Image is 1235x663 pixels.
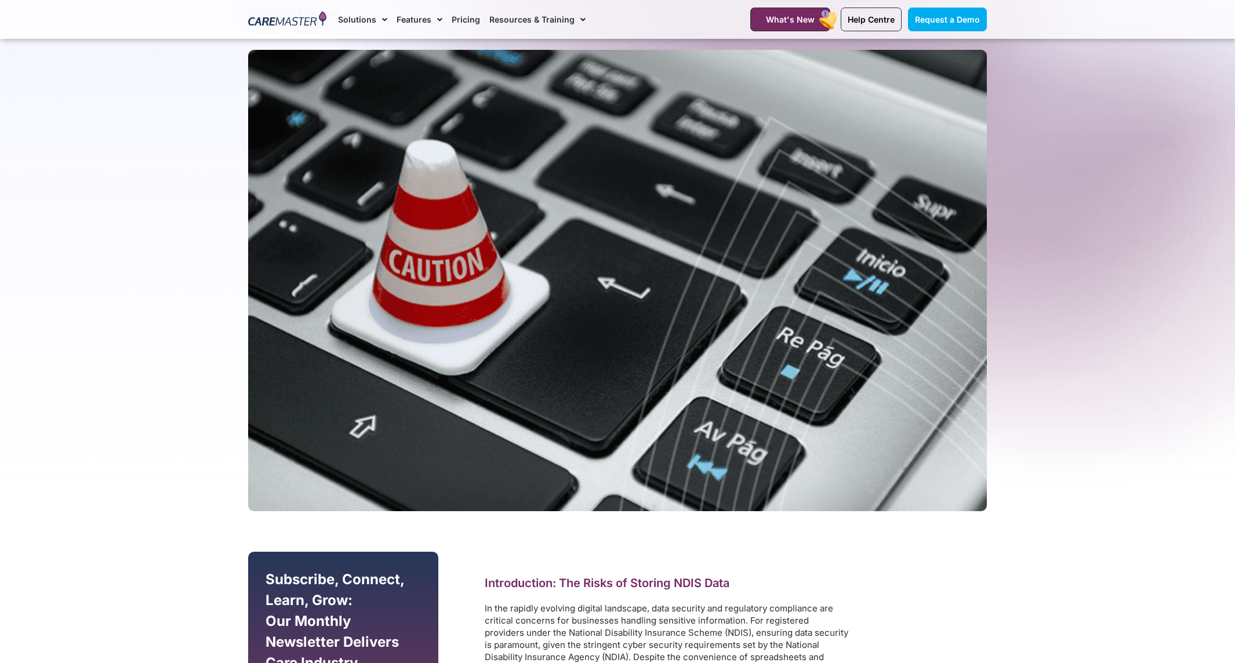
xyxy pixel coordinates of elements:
[848,14,895,24] span: Help Centre
[248,11,326,28] img: CareMaster Logo
[908,8,987,31] a: Request a Demo
[766,14,815,24] span: What's New
[841,8,902,31] a: Help Centre
[750,8,830,31] a: What's New
[485,575,850,591] h2: Introduction: The Risks of Storing NDIS Data
[915,14,980,24] span: Request a Demo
